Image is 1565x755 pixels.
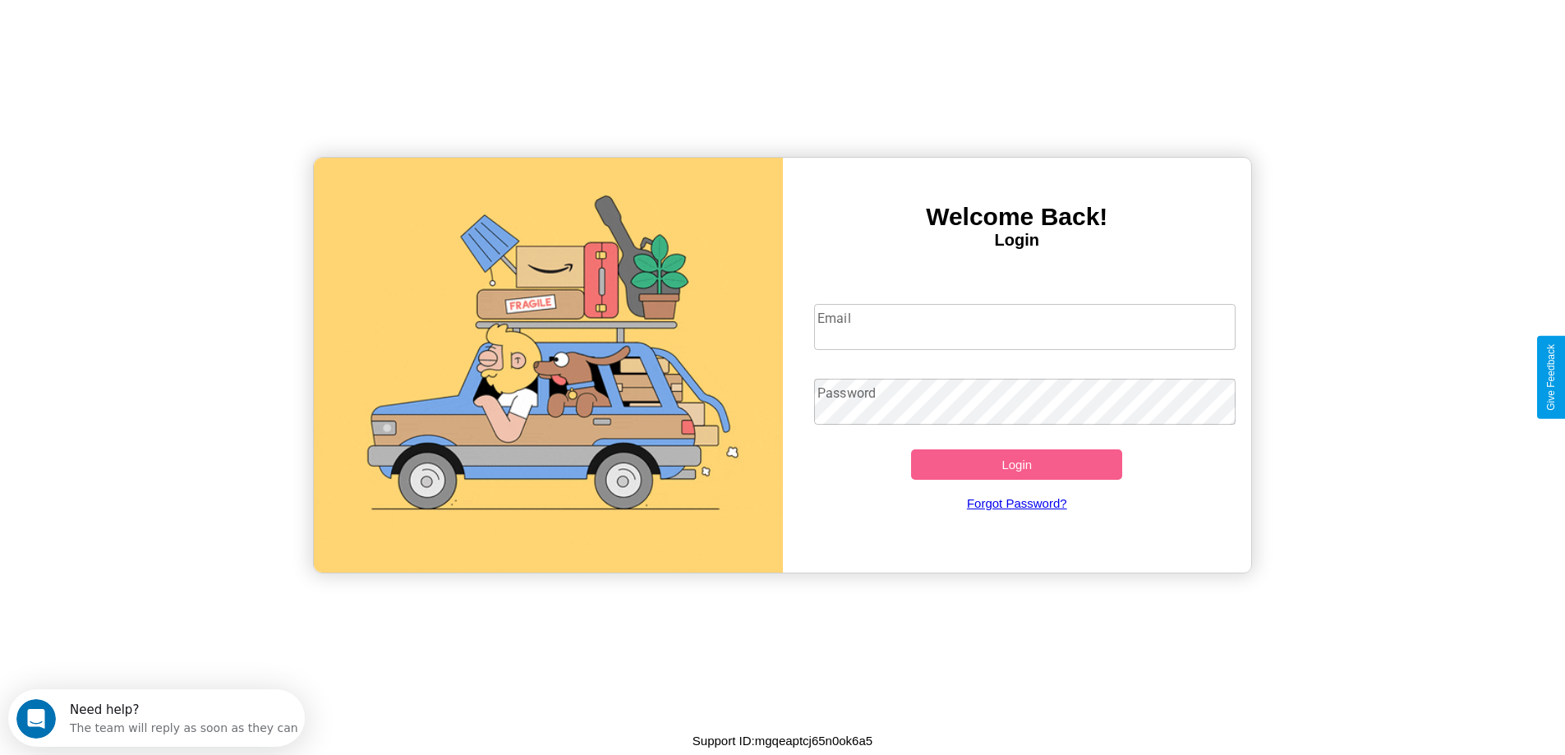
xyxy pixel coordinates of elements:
div: Need help? [62,14,290,27]
button: Login [911,449,1122,480]
div: Open Intercom Messenger [7,7,306,52]
h3: Welcome Back! [783,203,1252,231]
div: The team will reply as soon as they can [62,27,290,44]
h4: Login [783,231,1252,250]
img: gif [314,158,783,573]
a: Forgot Password? [806,480,1227,527]
div: Give Feedback [1545,344,1557,411]
iframe: Intercom live chat [16,699,56,739]
iframe: Intercom live chat discovery launcher [8,689,305,747]
p: Support ID: mgqeaptcj65n0ok6a5 [693,730,872,752]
